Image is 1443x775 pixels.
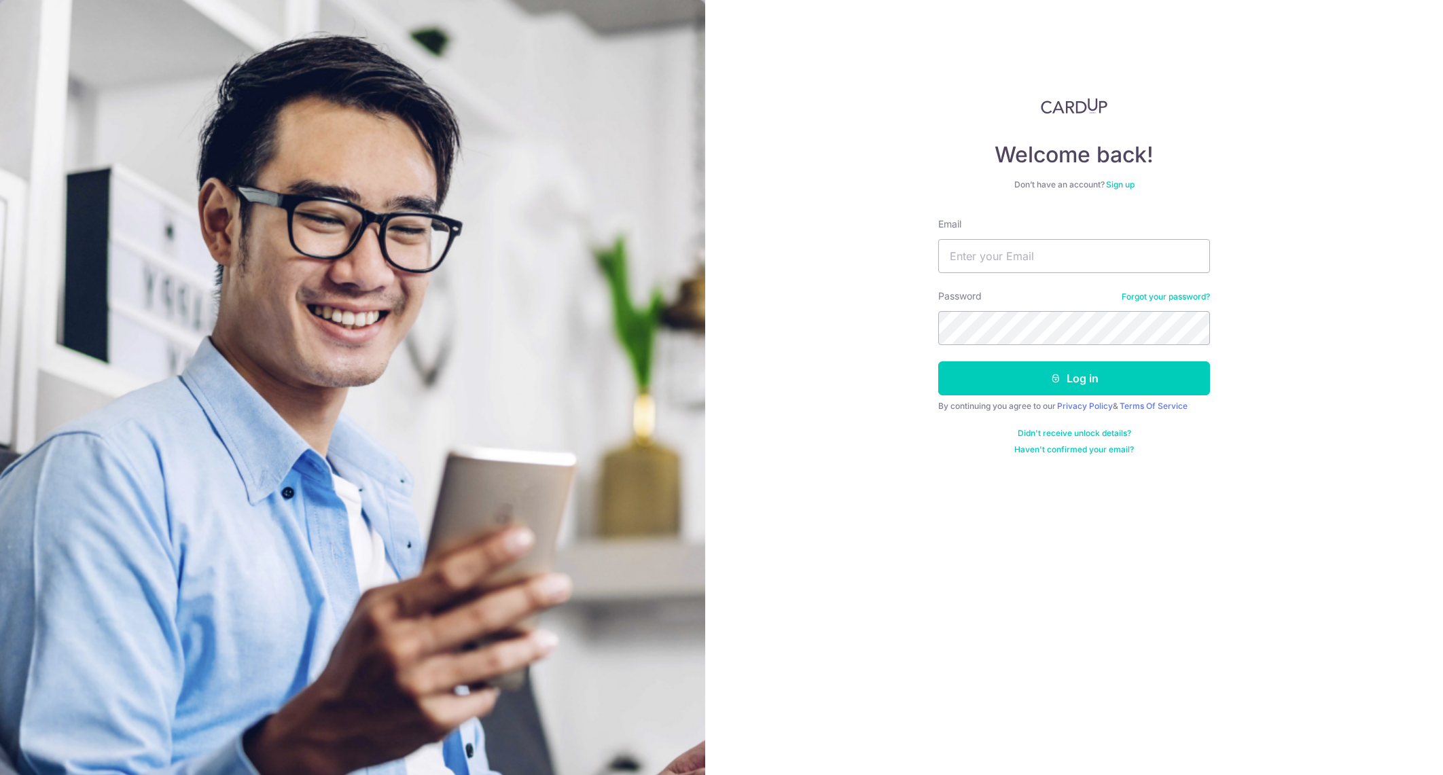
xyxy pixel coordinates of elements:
label: Email [938,217,961,231]
a: Forgot your password? [1122,291,1210,302]
a: Terms Of Service [1120,401,1188,411]
img: CardUp Logo [1041,98,1107,114]
a: Haven't confirmed your email? [1014,444,1134,455]
a: Sign up [1106,179,1135,190]
input: Enter your Email [938,239,1210,273]
div: Don’t have an account? [938,179,1210,190]
a: Didn't receive unlock details? [1018,428,1131,439]
h4: Welcome back! [938,141,1210,168]
a: Privacy Policy [1057,401,1113,411]
button: Log in [938,361,1210,395]
div: By continuing you agree to our & [938,401,1210,412]
label: Password [938,289,982,303]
